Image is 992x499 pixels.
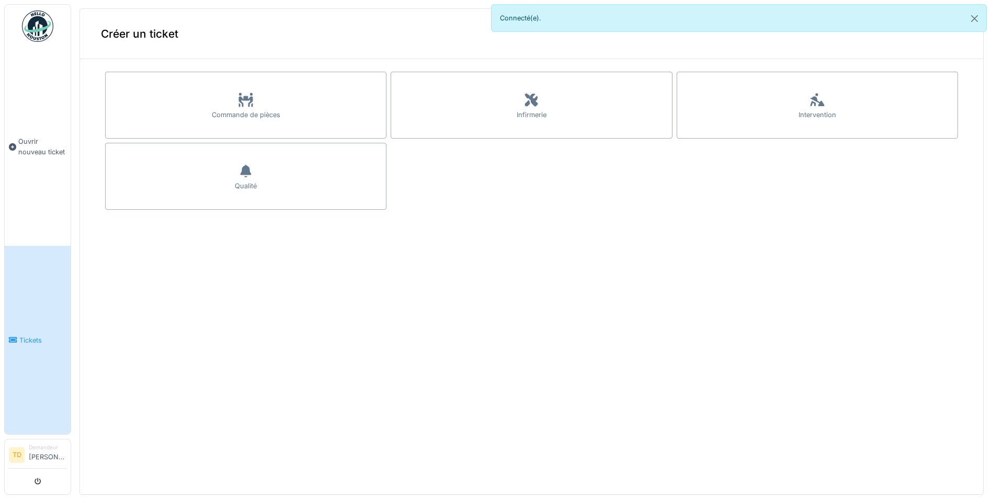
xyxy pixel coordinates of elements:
li: [PERSON_NAME] [29,444,66,466]
button: Close [963,5,986,32]
div: Commande de pièces [212,110,280,120]
div: Demandeur [29,444,66,451]
div: Intervention [799,110,836,120]
li: TD [9,447,25,463]
div: Infirmerie [517,110,546,120]
div: Qualité [235,181,257,191]
a: Ouvrir nouveau ticket [5,48,71,246]
div: Créer un ticket [80,9,983,59]
img: Badge_color-CXgf-gQk.svg [22,10,53,42]
span: Ouvrir nouveau ticket [18,137,66,156]
div: Connecté(e). [491,4,987,32]
a: TD Demandeur[PERSON_NAME] [9,444,66,469]
span: Tickets [19,335,66,345]
a: Tickets [5,246,71,434]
